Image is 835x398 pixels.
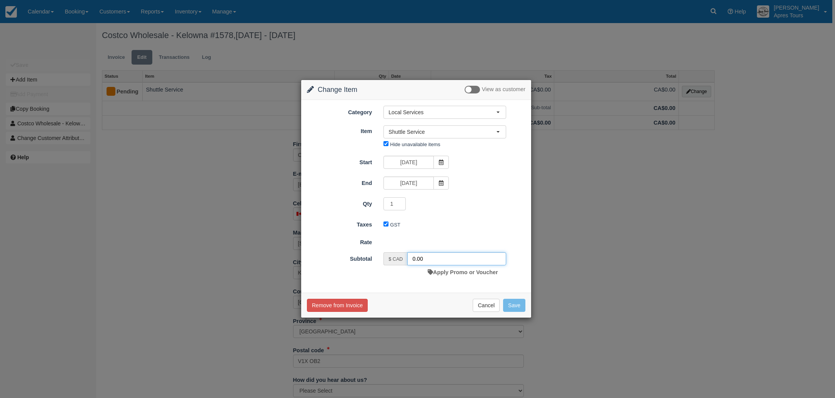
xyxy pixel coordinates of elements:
[307,299,368,312] button: Remove from Invoice
[301,156,378,167] label: Start
[390,142,440,147] label: Hide unavailable items
[301,106,378,117] label: Category
[428,269,498,275] a: Apply Promo or Voucher
[383,125,506,138] button: Shuttle Service
[301,236,378,246] label: Rate
[503,299,525,312] button: Save
[301,252,378,263] label: Subtotal
[318,86,357,93] span: Change Item
[388,108,496,116] span: Local Services
[388,256,403,262] small: $ CAD
[301,218,378,229] label: Taxes
[473,299,500,312] button: Cancel
[301,197,378,208] label: Qty
[301,125,378,135] label: Item
[482,87,525,93] span: View as customer
[388,128,496,136] span: Shuttle Service
[383,106,506,119] button: Local Services
[390,222,400,228] label: GST
[301,177,378,187] label: End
